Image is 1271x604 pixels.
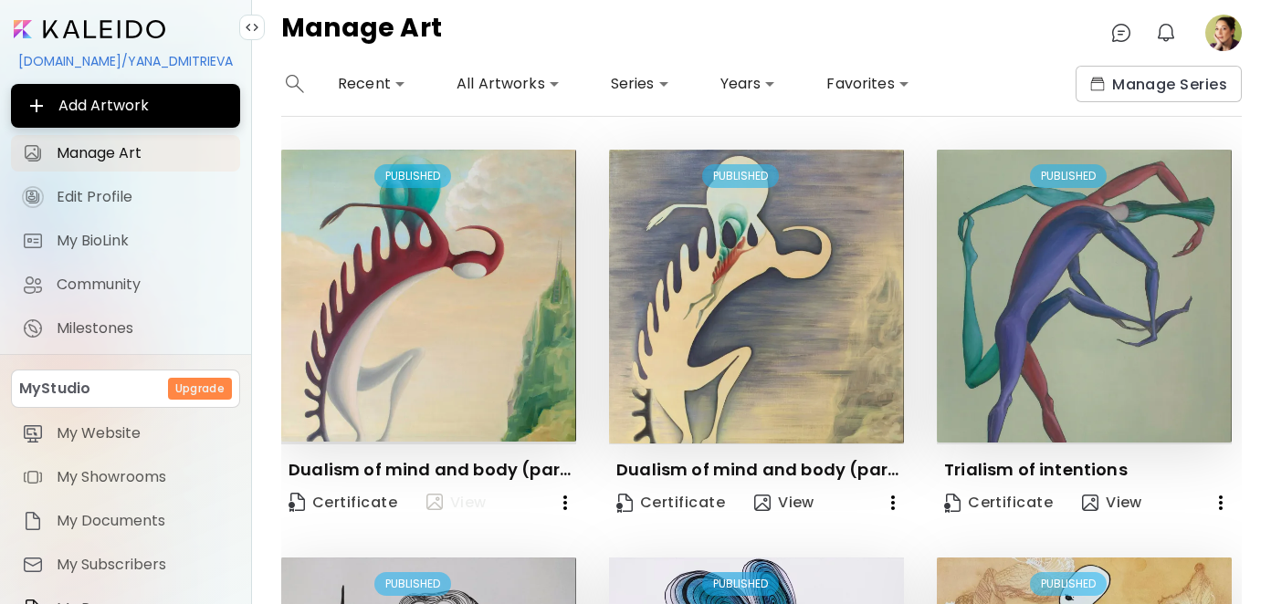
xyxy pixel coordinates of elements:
img: thumbnail [609,150,904,443]
button: Add Artwork [11,84,240,128]
div: PUBLISHED [1030,572,1107,596]
span: My Subscribers [57,556,229,574]
div: Years [713,69,783,99]
a: Manage Art iconManage Art [11,135,240,172]
div: PUBLISHED [1030,164,1107,188]
div: PUBLISHED [702,572,779,596]
span: View [1082,493,1142,513]
div: Recent [331,69,413,99]
span: Certificate [289,491,397,515]
img: Manage Art icon [22,142,44,164]
span: Add Artwork [26,95,226,117]
a: iconcompleteEdit Profile [11,179,240,215]
img: collapse [245,20,259,35]
span: My Documents [57,512,229,530]
a: itemMy Documents [11,503,240,539]
span: Certificate [944,493,1053,513]
div: Favorites [819,69,916,99]
p: Trialism of intentions [944,459,1128,481]
img: item [22,510,44,532]
img: view-art [426,494,443,510]
a: itemMy Showrooms [11,459,240,495]
img: Community icon [22,274,44,296]
button: view-artView [1075,484,1150,521]
img: view-art [754,495,771,511]
a: itemMy Subscribers [11,547,240,583]
img: Milestones icon [22,318,44,339]
span: Community [57,276,229,294]
img: chatIcon [1110,22,1132,44]
span: My BioLink [57,232,229,250]
img: Certificate [289,493,305,512]
button: view-artView [419,484,494,521]
span: Certificate [616,493,725,513]
button: view-artView [747,484,822,521]
div: PUBLISHED [374,572,451,596]
img: thumbnail [281,150,576,442]
div: PUBLISHED [374,164,451,188]
img: view-art [1082,495,1098,511]
span: View [426,492,487,514]
span: Milestones [57,319,229,338]
a: CertificateCertificate [609,484,732,521]
img: Certificate [616,494,633,513]
a: completeMilestones iconMilestones [11,310,240,347]
span: My Showrooms [57,468,229,486]
img: item [22,554,44,576]
img: item [22,422,44,444]
span: Manage Series [1090,75,1227,94]
img: Certificate [944,494,961,513]
div: PUBLISHED [702,164,779,188]
h6: Upgrade [175,380,225,397]
img: thumbnail [937,150,1232,443]
p: Dualism of mind and body (part 1) [289,459,576,481]
a: itemMy Website [11,415,240,452]
a: completeMy BioLink iconMy BioLink [11,223,240,259]
img: search [286,75,304,93]
img: collections [1090,77,1105,91]
span: Edit Profile [57,188,229,206]
div: All Artworks [449,69,567,99]
span: Manage Art [57,144,229,162]
img: bellIcon [1155,22,1177,44]
div: Series [604,69,677,99]
span: View [754,493,814,513]
button: bellIcon [1150,17,1182,48]
a: Community iconCommunity [11,266,240,303]
p: MyStudio [19,378,90,400]
button: search [281,66,309,102]
a: CertificateCertificate [937,484,1060,521]
a: CertificateCertificate [281,484,404,521]
img: My BioLink icon [22,230,44,252]
h4: Manage Art [281,15,442,51]
p: Dualism of mind and body (part 2) [616,459,904,481]
div: [DOMAIN_NAME]/YANA_DMITRIEVA [11,46,240,77]
span: My Website [57,424,229,443]
button: collectionsManage Series [1076,66,1242,102]
img: item [22,466,44,488]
